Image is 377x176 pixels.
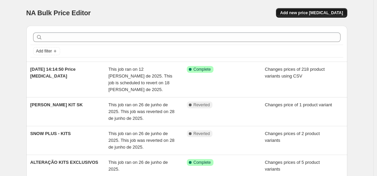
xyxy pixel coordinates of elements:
[194,160,211,165] span: Complete
[33,47,60,55] button: Add filter
[194,67,211,72] span: Complete
[276,8,347,18] button: Add new price [MEDICAL_DATA]
[36,48,52,54] span: Add filter
[108,160,168,172] span: This job ran on 26 de junho de 2025.
[108,131,175,150] span: This job ran on 26 de junho de 2025. This job was reverted on 28 de junho de 2025.
[30,67,76,79] span: [DATE] 14:14:50 Price [MEDICAL_DATA]
[108,67,172,92] span: This job ran on 12 [PERSON_NAME] de 2025. This job is scheduled to revert on 18 [PERSON_NAME] de ...
[26,9,91,17] span: NA Bulk Price Editor
[30,131,71,136] span: SNOW PLUS - KITS
[265,67,325,79] span: Changes prices of 218 product variants using CSV
[194,102,210,108] span: Reverted
[265,160,320,172] span: Changes prices of 5 product variants
[30,160,98,165] span: ALTERAÇÃO KITS EXCLUSIVOS
[280,10,343,16] span: Add new price [MEDICAL_DATA]
[194,131,210,136] span: Reverted
[265,102,332,107] span: Changes price of 1 product variant
[108,102,175,121] span: This job ran on 26 de junho de 2025. This job was reverted on 28 de junho de 2025.
[265,131,320,143] span: Changes prices of 2 product variants
[30,102,83,107] span: [PERSON_NAME] KIT SK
